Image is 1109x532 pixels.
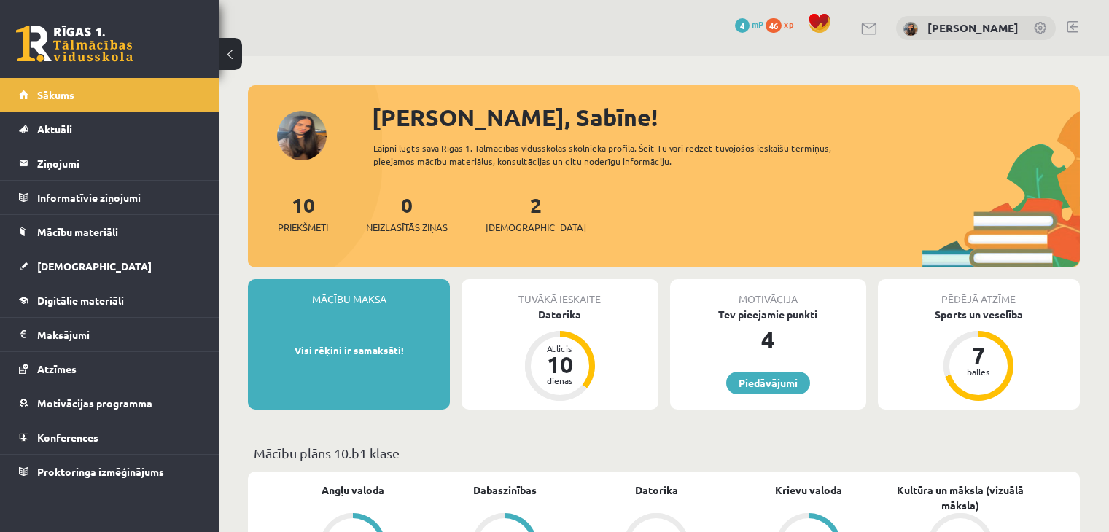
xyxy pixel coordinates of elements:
[752,18,763,30] span: mP
[37,465,164,478] span: Proktoringa izmēģinājums
[878,279,1080,307] div: Pēdējā atzīme
[255,343,443,358] p: Visi rēķini ir samaksāti!
[19,181,201,214] a: Informatīvie ziņojumi
[254,443,1074,463] p: Mācību plāns 10.b1 klase
[766,18,801,30] a: 46 xp
[37,294,124,307] span: Digitālie materiāli
[473,482,537,498] a: Dabaszinības
[37,362,77,375] span: Atzīmes
[19,386,201,420] a: Motivācijas programma
[538,353,582,376] div: 10
[366,220,448,235] span: Neizlasītās ziņas
[735,18,763,30] a: 4 mP
[37,122,72,136] span: Aktuāli
[903,22,918,36] img: Sabīne Eiklone
[19,283,201,317] a: Digitālie materiāli
[248,279,450,307] div: Mācību maksa
[278,192,328,235] a: 10Priekšmeti
[19,420,201,454] a: Konferences
[19,352,201,386] a: Atzīmes
[670,279,866,307] div: Motivācija
[372,100,1080,135] div: [PERSON_NAME], Sabīne!
[884,482,1036,513] a: Kultūra un māksla (vizuālā māksla)
[37,396,152,410] span: Motivācijas programma
[726,372,810,394] a: Piedāvājumi
[462,307,658,403] a: Datorika Atlicis 10 dienas
[19,112,201,146] a: Aktuāli
[278,220,328,235] span: Priekšmeti
[878,307,1080,322] div: Sports un veselība
[957,367,1000,376] div: balles
[784,18,793,30] span: xp
[37,225,118,238] span: Mācību materiāli
[37,146,201,180] legend: Ziņojumi
[37,181,201,214] legend: Informatīvie ziņojumi
[486,220,586,235] span: [DEMOGRAPHIC_DATA]
[19,146,201,180] a: Ziņojumi
[538,376,582,385] div: dienas
[19,78,201,112] a: Sākums
[19,318,201,351] a: Maksājumi
[957,344,1000,367] div: 7
[373,141,873,168] div: Laipni lūgts savā Rīgas 1. Tālmācības vidusskolas skolnieka profilā. Šeit Tu vari redzēt tuvojošo...
[766,18,782,33] span: 46
[16,26,133,62] a: Rīgas 1. Tālmācības vidusskola
[927,20,1019,35] a: [PERSON_NAME]
[366,192,448,235] a: 0Neizlasītās ziņas
[19,455,201,488] a: Proktoringa izmēģinājums
[538,344,582,353] div: Atlicis
[735,18,750,33] span: 4
[322,482,384,498] a: Angļu valoda
[19,215,201,249] a: Mācību materiāli
[775,482,842,498] a: Krievu valoda
[37,318,201,351] legend: Maksājumi
[462,279,658,307] div: Tuvākā ieskaite
[670,307,866,322] div: Tev pieejamie punkti
[878,307,1080,403] a: Sports un veselība 7 balles
[37,431,98,444] span: Konferences
[635,482,678,498] a: Datorika
[37,88,74,101] span: Sākums
[37,259,152,273] span: [DEMOGRAPHIC_DATA]
[19,249,201,283] a: [DEMOGRAPHIC_DATA]
[462,307,658,322] div: Datorika
[486,192,586,235] a: 2[DEMOGRAPHIC_DATA]
[670,322,866,357] div: 4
